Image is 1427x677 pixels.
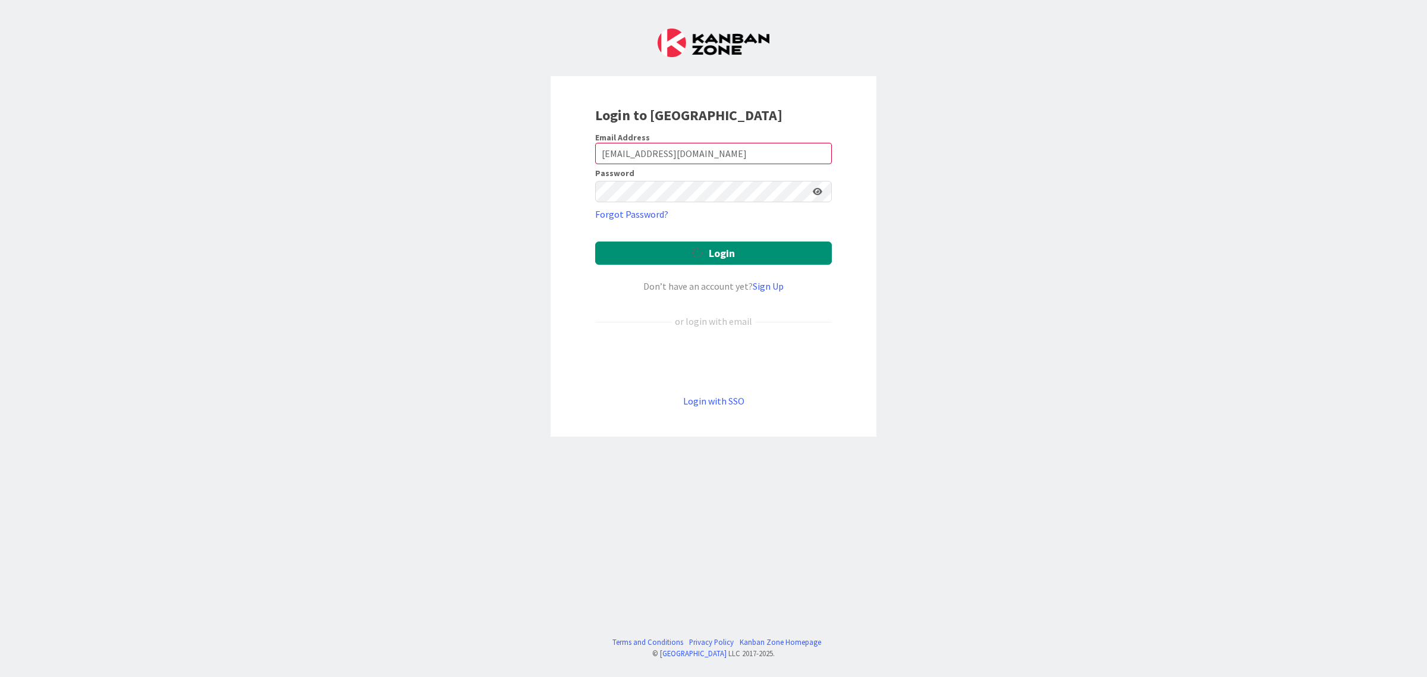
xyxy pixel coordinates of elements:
[672,314,755,328] div: or login with email
[606,648,821,659] div: © LLC 2017- 2025 .
[689,637,734,648] a: Privacy Policy
[660,648,727,658] a: [GEOGRAPHIC_DATA]
[595,207,668,221] a: Forgot Password?
[612,637,683,648] a: Terms and Conditions
[595,106,782,124] b: Login to [GEOGRAPHIC_DATA]
[589,348,838,374] iframe: Kirjaudu Google-tilillä -painike
[595,242,832,265] button: Login
[595,132,650,143] label: Email Address
[740,637,821,648] a: Kanban Zone Homepage
[753,280,784,292] a: Sign Up
[683,395,744,407] a: Login with SSO
[595,169,634,177] label: Password
[658,29,769,57] img: Kanban Zone
[595,279,832,293] div: Don’t have an account yet?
